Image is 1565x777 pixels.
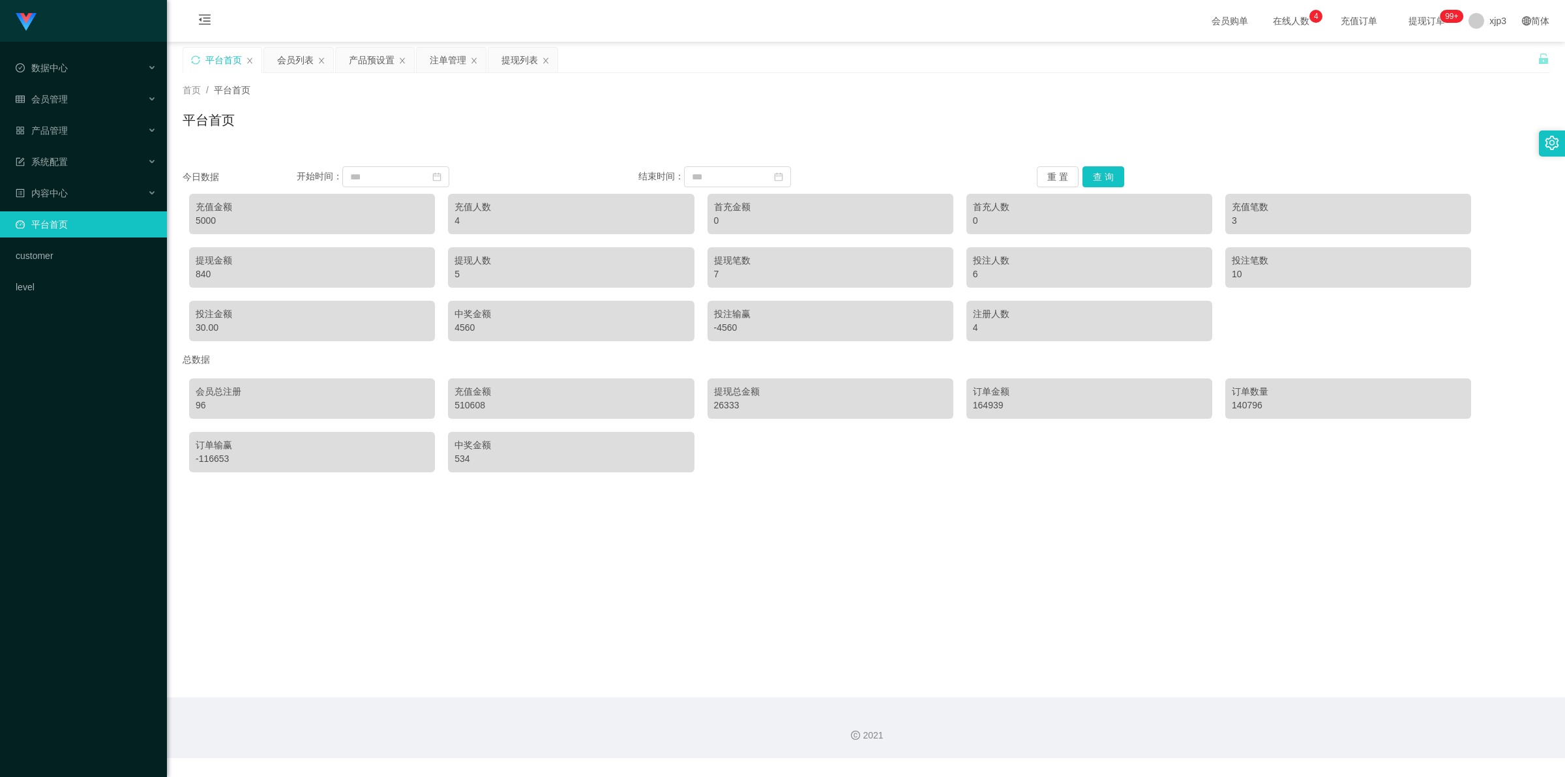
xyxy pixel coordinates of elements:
div: 提现笔数 [714,254,947,267]
div: 26333 [714,399,947,412]
div: 首充金额 [714,200,947,214]
div: 提现列表 [501,48,538,72]
i: 图标: close [398,57,406,65]
div: 510608 [455,399,687,412]
div: 中奖金额 [455,307,687,321]
div: 首充人数 [973,200,1206,214]
div: 6 [973,267,1206,281]
div: 充值金额 [196,200,428,214]
div: 2021 [177,729,1555,742]
div: 5000 [196,214,428,228]
a: 图标: dashboard平台首页 [16,211,156,237]
span: 内容中心 [16,188,68,198]
i: 图标: check-circle-o [16,63,25,72]
div: 注册人数 [973,307,1206,321]
span: 充值订单 [1334,16,1384,25]
i: 图标: menu-fold [183,1,227,42]
div: -116653 [196,452,428,466]
a: level [16,274,156,300]
div: 注单管理 [430,48,466,72]
div: 10 [1232,267,1465,281]
div: 充值金额 [455,385,687,399]
div: 中奖金额 [455,438,687,452]
div: 840 [196,267,428,281]
div: 7 [714,267,947,281]
h1: 平台首页 [183,110,235,130]
span: 平台首页 [214,85,250,95]
i: 图标: global [1522,16,1531,25]
div: 今日数据 [183,170,297,184]
i: 图标: calendar [774,172,783,181]
div: 充值人数 [455,200,687,214]
div: 提现金额 [196,254,428,267]
div: 产品预设置 [349,48,395,72]
span: 首页 [183,85,201,95]
i: 图标: close [318,57,325,65]
div: 投注人数 [973,254,1206,267]
div: 164939 [973,399,1206,412]
div: 30.00 [196,321,428,335]
i: 图标: close [542,57,550,65]
div: 140796 [1232,399,1465,412]
sup: 4 [1309,10,1322,23]
i: 图标: unlock [1538,53,1549,65]
div: 会员总注册 [196,385,428,399]
i: 图标: form [16,157,25,166]
div: 4 [455,214,687,228]
button: 查 询 [1082,166,1124,187]
a: customer [16,243,156,269]
div: 总数据 [183,348,1549,372]
div: 订单数量 [1232,385,1465,399]
span: 系统配置 [16,157,68,167]
span: 结束时间： [638,171,684,181]
div: 3 [1232,214,1465,228]
img: logo.9652507e.png [16,13,37,31]
div: 534 [455,452,687,466]
div: 96 [196,399,428,412]
i: 图标: copyright [851,731,860,740]
div: 投注输赢 [714,307,947,321]
p: 4 [1314,10,1319,23]
div: 订单输赢 [196,438,428,452]
span: 会员管理 [16,94,68,104]
div: 会员列表 [277,48,314,72]
div: 充值笔数 [1232,200,1465,214]
i: 图标: close [470,57,478,65]
span: 数据中心 [16,63,68,73]
span: 产品管理 [16,125,68,136]
i: 图标: close [246,57,254,65]
i: 图标: calendar [432,172,441,181]
div: 提现总金额 [714,385,947,399]
i: 图标: sync [191,55,200,65]
button: 重 置 [1037,166,1079,187]
div: 5 [455,267,687,281]
i: 图标: profile [16,189,25,198]
i: 图标: appstore-o [16,126,25,135]
span: 开始时间： [297,171,342,181]
div: 订单金额 [973,385,1206,399]
i: 图标: table [16,95,25,104]
i: 图标: setting [1545,136,1559,150]
div: 平台首页 [205,48,242,72]
span: 提现订单 [1402,16,1452,25]
div: 0 [714,214,947,228]
div: 4560 [455,321,687,335]
div: 提现人数 [455,254,687,267]
sup: 220 [1440,10,1463,23]
div: 投注笔数 [1232,254,1465,267]
div: 0 [973,214,1206,228]
span: 在线人数 [1266,16,1316,25]
div: 投注金额 [196,307,428,321]
div: -4560 [714,321,947,335]
span: / [206,85,209,95]
div: 4 [973,321,1206,335]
